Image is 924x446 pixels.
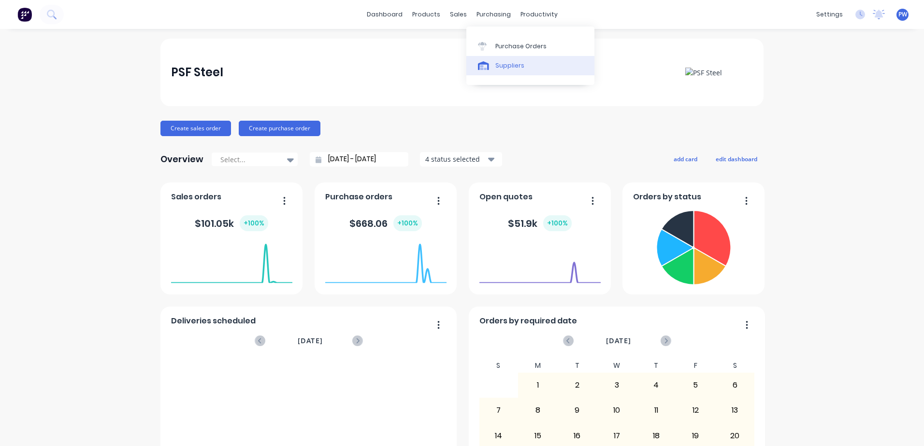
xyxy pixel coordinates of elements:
div: purchasing [472,7,516,22]
div: 5 [676,373,715,397]
div: $ 668.06 [349,215,422,231]
div: T [636,359,676,373]
span: Deliveries scheduled [171,315,256,327]
div: productivity [516,7,563,22]
img: Factory [17,7,32,22]
span: Purchase orders [325,191,392,203]
div: S [479,359,519,373]
div: 7 [479,398,518,422]
div: T [558,359,597,373]
div: 12 [676,398,715,422]
div: M [518,359,558,373]
button: Create purchase order [239,121,320,136]
div: + 100 % [393,215,422,231]
div: W [597,359,636,373]
div: 9 [558,398,597,422]
button: 4 status selected [420,152,502,167]
div: Overview [160,150,203,169]
div: settings [811,7,848,22]
div: $ 51.9k [508,215,572,231]
span: Open quotes [479,191,533,203]
div: + 100 % [543,215,572,231]
span: Orders by status [633,191,701,203]
a: dashboard [362,7,407,22]
div: S [715,359,755,373]
div: 3 [597,373,636,397]
a: Purchase Orders [466,36,594,56]
div: 4 status selected [425,154,486,164]
span: [DATE] [606,335,631,346]
span: PW [898,10,907,19]
div: Purchase Orders [495,42,547,51]
button: edit dashboard [709,153,764,165]
div: 1 [519,373,557,397]
div: products [407,7,445,22]
button: Create sales order [160,121,231,136]
div: F [676,359,715,373]
img: PSF Steel [685,68,722,78]
button: add card [667,153,704,165]
div: + 100 % [240,215,268,231]
div: $ 101.05k [195,215,268,231]
div: 13 [716,398,754,422]
div: 11 [637,398,676,422]
div: 8 [519,398,557,422]
a: Suppliers [466,56,594,75]
span: Sales orders [171,191,221,203]
span: [DATE] [298,335,323,346]
div: Suppliers [495,61,524,70]
div: 6 [716,373,754,397]
div: PSF Steel [171,63,223,82]
div: 2 [558,373,597,397]
div: 10 [597,398,636,422]
div: 4 [637,373,676,397]
div: sales [445,7,472,22]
